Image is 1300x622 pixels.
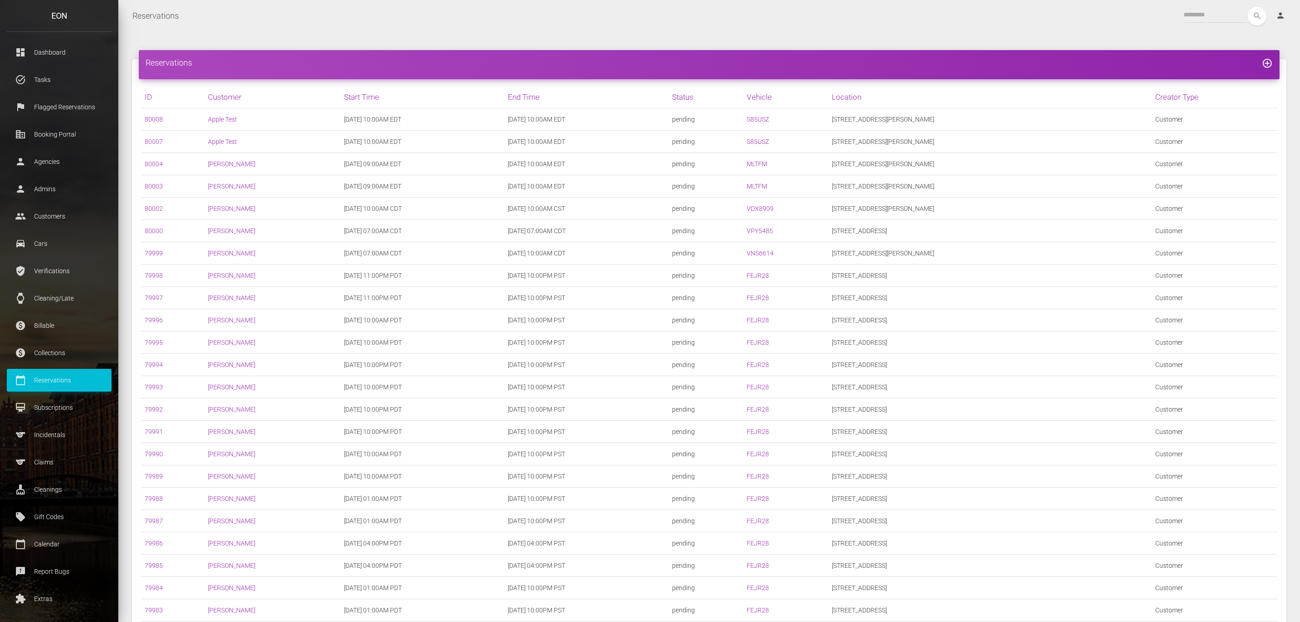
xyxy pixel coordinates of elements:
td: Customer [1152,175,1277,198]
a: [PERSON_NAME] [208,250,255,257]
td: [STREET_ADDRESS][PERSON_NAME] [828,153,1152,175]
p: Collections [14,346,105,360]
a: [PERSON_NAME] [208,183,255,190]
td: [DATE] 10:00AM EDT [504,131,668,153]
p: Cleaning/Late [14,291,105,305]
a: corporate_fare Booking Portal [7,123,111,146]
td: [DATE] 04:00PM PST [504,555,668,577]
p: Tasks [14,73,105,87]
a: 79991 [145,428,163,435]
a: verified_user Verifications [7,260,111,282]
td: [DATE] 10:00PM PDT [340,398,505,421]
td: [DATE] 10:00AM EDT [504,108,668,131]
a: S85USZ [747,138,769,145]
a: MLTFM [747,183,767,190]
td: [DATE] 09:00AM EDT [340,175,505,198]
a: 79994 [145,361,163,368]
a: 79986 [145,540,163,547]
a: 79998 [145,272,163,279]
td: [STREET_ADDRESS] [828,398,1152,421]
a: paid Billable [7,314,111,337]
td: Customer [1152,398,1277,421]
a: 79989 [145,473,163,480]
a: S85USZ [747,116,769,123]
td: [STREET_ADDRESS] [828,599,1152,622]
td: [DATE] 10:00AM PDT [340,465,505,488]
td: [DATE] 10:00AM PDT [340,331,505,354]
a: dashboard Dashboard [7,41,111,64]
th: Vehicle [743,86,828,108]
a: [PERSON_NAME] [208,160,255,168]
a: 79995 [145,339,163,346]
p: Calendar [14,537,105,551]
a: 80002 [145,205,163,212]
td: [DATE] 11:00PM PDT [340,265,505,287]
td: [STREET_ADDRESS] [828,488,1152,510]
td: Customer [1152,242,1277,265]
a: watch Cleaning/Late [7,287,111,310]
td: Customer [1152,331,1277,354]
td: [STREET_ADDRESS] [828,510,1152,532]
a: [PERSON_NAME] [208,540,255,547]
a: person Admins [7,178,111,200]
td: [STREET_ADDRESS] [828,443,1152,465]
td: [DATE] 10:00PM PST [504,599,668,622]
p: Report Bugs [14,565,105,578]
a: calendar_today Calendar [7,533,111,556]
td: [DATE] 10:00AM PDT [340,309,505,331]
a: Apple Test [208,138,237,145]
a: add_circle_outline [1262,58,1273,67]
a: 79997 [145,294,163,301]
td: [DATE] 01:00AM PDT [340,599,505,622]
td: [STREET_ADDRESS][PERSON_NAME] [828,108,1152,131]
td: [DATE] 01:00AM PDT [340,577,505,599]
td: [DATE] 10:00PM PST [504,331,668,354]
td: [DATE] 10:00AM EDT [504,153,668,175]
p: Booking Portal [14,127,105,141]
a: extension Extras [7,587,111,610]
p: Cars [14,237,105,250]
td: Customer [1152,220,1277,242]
td: [DATE] 04:00PM PDT [340,532,505,555]
a: 79985 [145,562,163,569]
a: calendar_today Reservations [7,369,111,392]
th: Status [668,86,743,108]
a: Apple Test [208,116,237,123]
th: Start Time [340,86,505,108]
td: pending [668,532,743,555]
a: FEJR28 [747,540,769,547]
a: cleaning_services Cleanings [7,478,111,501]
td: [DATE] 10:00AM CDT [340,198,505,220]
td: Customer [1152,465,1277,488]
td: [STREET_ADDRESS] [828,265,1152,287]
td: [DATE] 07:00AM CDT [340,220,505,242]
td: Customer [1152,443,1277,465]
td: pending [668,599,743,622]
td: [DATE] 10:00PM PST [504,488,668,510]
td: [DATE] 10:00PM PST [504,421,668,443]
a: FEJR28 [747,339,769,346]
p: Gift Codes [14,510,105,524]
td: Customer [1152,198,1277,220]
p: Incidentals [14,428,105,442]
td: pending [668,175,743,198]
td: [DATE] 11:00PM PDT [340,287,505,309]
p: Admins [14,182,105,196]
td: pending [668,510,743,532]
td: [STREET_ADDRESS][PERSON_NAME] [828,242,1152,265]
td: [STREET_ADDRESS] [828,354,1152,376]
td: Customer [1152,265,1277,287]
td: pending [668,398,743,421]
td: Customer [1152,309,1277,331]
td: [DATE] 01:00AM PDT [340,510,505,532]
a: [PERSON_NAME] [208,383,255,391]
a: 80004 [145,160,163,168]
a: [PERSON_NAME] [208,205,255,212]
td: Customer [1152,287,1277,309]
a: 80007 [145,138,163,145]
a: 80000 [145,227,163,235]
td: pending [668,131,743,153]
td: [DATE] 10:00AM EDT [340,131,505,153]
a: flag Flagged Reservations [7,96,111,118]
a: 79999 [145,250,163,257]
